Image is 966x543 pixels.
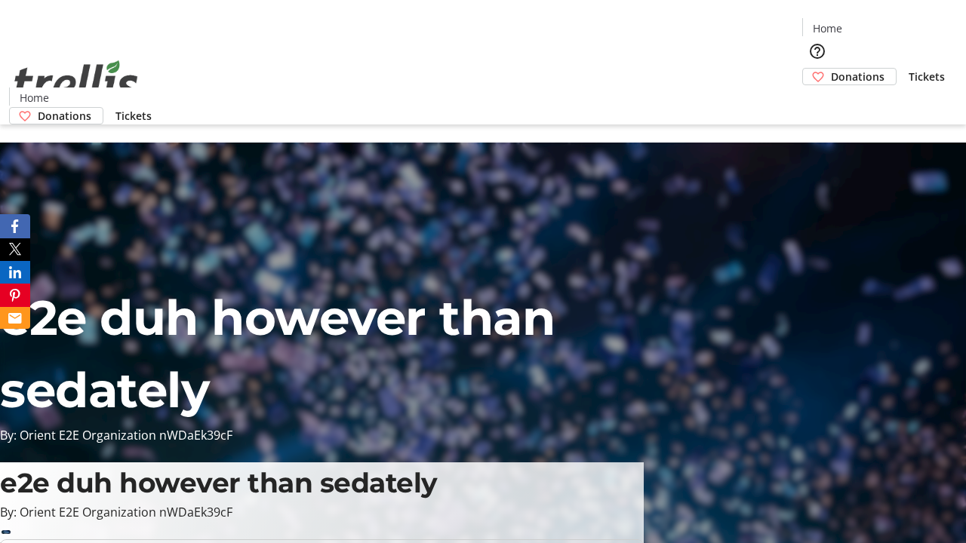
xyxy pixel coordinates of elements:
[813,20,842,36] span: Home
[10,90,58,106] a: Home
[802,36,832,66] button: Help
[803,20,851,36] a: Home
[831,69,884,84] span: Donations
[115,108,152,124] span: Tickets
[103,108,164,124] a: Tickets
[9,44,143,119] img: Orient E2E Organization nWDaEk39cF's Logo
[802,68,897,85] a: Donations
[897,69,957,84] a: Tickets
[802,85,832,115] button: Cart
[20,90,49,106] span: Home
[9,107,103,124] a: Donations
[38,108,91,124] span: Donations
[909,69,945,84] span: Tickets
